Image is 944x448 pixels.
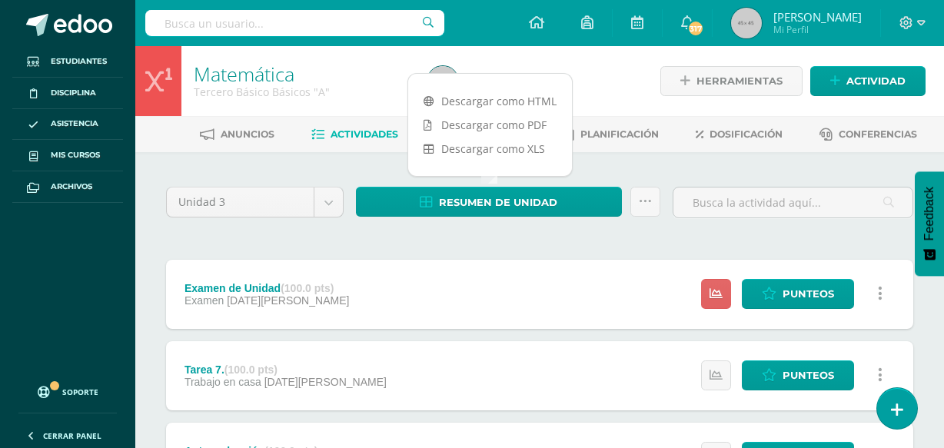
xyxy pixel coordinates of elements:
button: Feedback - Mostrar encuesta [915,171,944,276]
div: Tarea 7. [184,363,387,376]
a: Matemática [194,61,294,87]
span: Resumen de unidad [439,188,557,217]
input: Busca la actividad aquí... [673,187,912,217]
span: Actividad [846,67,906,95]
a: Herramientas [660,66,803,96]
img: 45x45 [731,8,762,38]
a: Mis cursos [12,140,123,171]
span: Soporte [62,387,98,397]
a: Unidad 3 [167,187,343,217]
span: Conferencias [839,128,917,140]
span: Cerrar panel [43,430,101,441]
a: Asistencia [12,109,123,141]
strong: (100.0 pts) [224,363,278,376]
span: Archivos [51,181,92,193]
a: Actividad [810,66,926,96]
span: Trabajo en casa [184,376,261,388]
span: Unidad 3 [178,187,302,217]
a: Conferencias [819,122,917,147]
span: Punteos [783,361,834,390]
a: Descargar como HTML [408,89,572,113]
span: Mis cursos [51,149,100,161]
a: Dosificación [696,122,783,147]
span: Asistencia [51,118,98,130]
a: Planificación [564,122,659,147]
span: Mi Perfil [773,23,862,36]
a: Punteos [742,279,854,309]
a: Soporte [18,371,117,409]
span: Herramientas [696,67,783,95]
a: Descargar como XLS [408,137,572,161]
a: Estudiantes [12,46,123,78]
span: Planificación [580,128,659,140]
span: Punteos [783,280,834,308]
span: Feedback [922,187,936,241]
input: Busca un usuario... [145,10,444,36]
span: Anuncios [221,128,274,140]
div: Tercero Básico Básicos 'A' [194,85,409,99]
span: Actividades [331,128,398,140]
span: 317 [687,20,704,37]
a: Resumen de unidad [356,187,622,217]
div: Examen de Unidad [184,282,349,294]
h1: Matemática [194,63,409,85]
span: Dosificación [710,128,783,140]
img: 45x45 [427,66,458,97]
a: Archivos [12,171,123,203]
a: Descargar como PDF [408,113,572,137]
span: [PERSON_NAME] [773,9,862,25]
a: Actividades [311,122,398,147]
span: [DATE][PERSON_NAME] [227,294,349,307]
strong: (100.0 pts) [281,282,334,294]
span: Examen [184,294,224,307]
span: [DATE][PERSON_NAME] [264,376,387,388]
a: Anuncios [200,122,274,147]
span: Disciplina [51,87,96,99]
span: Estudiantes [51,55,107,68]
a: Disciplina [12,78,123,109]
a: Punteos [742,360,854,390]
